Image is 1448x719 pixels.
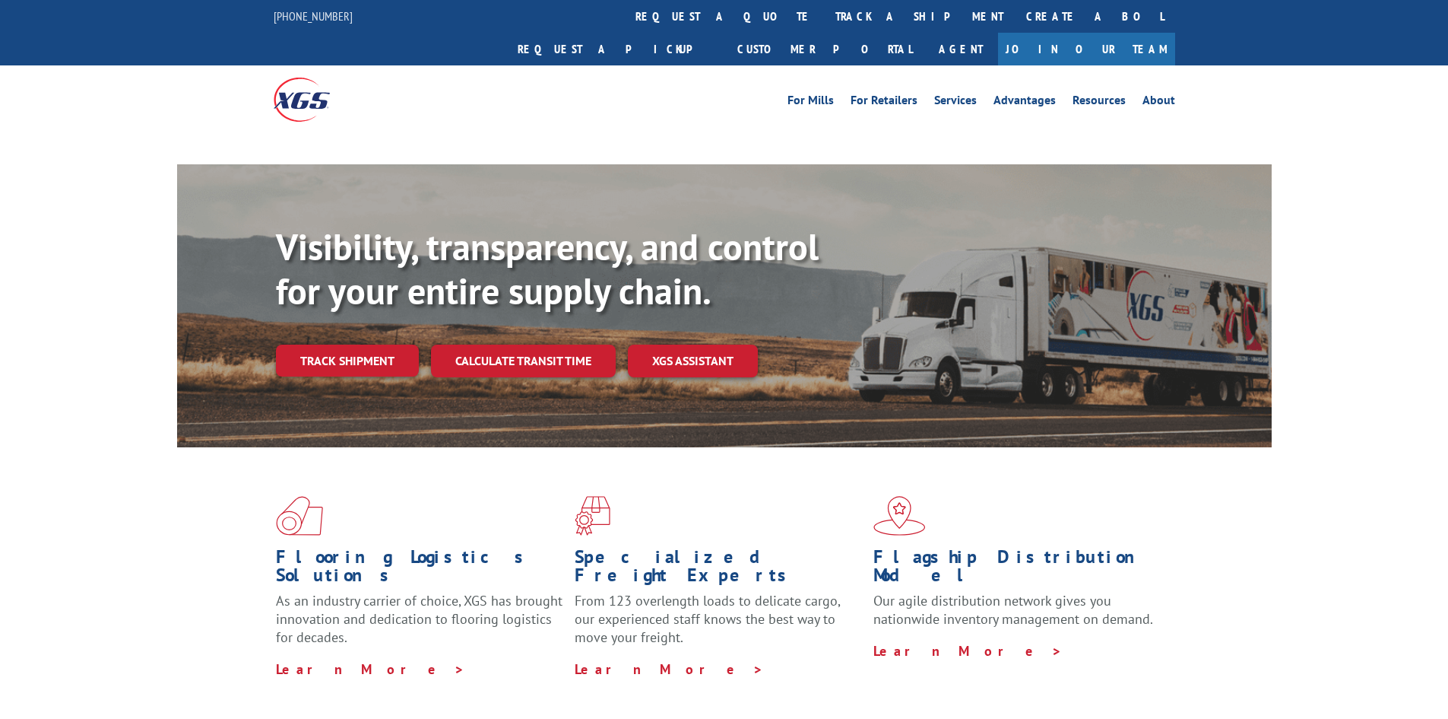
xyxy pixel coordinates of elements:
a: Customer Portal [726,33,924,65]
a: Learn More > [873,642,1063,660]
span: As an industry carrier of choice, XGS has brought innovation and dedication to flooring logistics... [276,592,562,646]
a: About [1142,94,1175,111]
img: xgs-icon-total-supply-chain-intelligence-red [276,496,323,536]
h1: Flagship Distribution Model [873,548,1161,592]
a: XGS ASSISTANT [628,345,758,377]
h1: Specialized Freight Experts [575,548,862,592]
a: For Mills [787,94,834,111]
span: Our agile distribution network gives you nationwide inventory management on demand. [873,592,1153,628]
a: Services [934,94,977,111]
a: Learn More > [575,660,764,678]
a: Request a pickup [506,33,726,65]
img: xgs-icon-flagship-distribution-model-red [873,496,926,536]
a: Agent [924,33,998,65]
a: Calculate transit time [431,345,616,377]
b: Visibility, transparency, and control for your entire supply chain. [276,223,819,314]
a: Resources [1073,94,1126,111]
a: Join Our Team [998,33,1175,65]
a: [PHONE_NUMBER] [274,8,353,24]
img: xgs-icon-focused-on-flooring-red [575,496,610,536]
h1: Flooring Logistics Solutions [276,548,563,592]
p: From 123 overlength loads to delicate cargo, our experienced staff knows the best way to move you... [575,592,862,660]
a: Track shipment [276,345,419,377]
a: For Retailers [851,94,917,111]
a: Advantages [993,94,1056,111]
a: Learn More > [276,660,465,678]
